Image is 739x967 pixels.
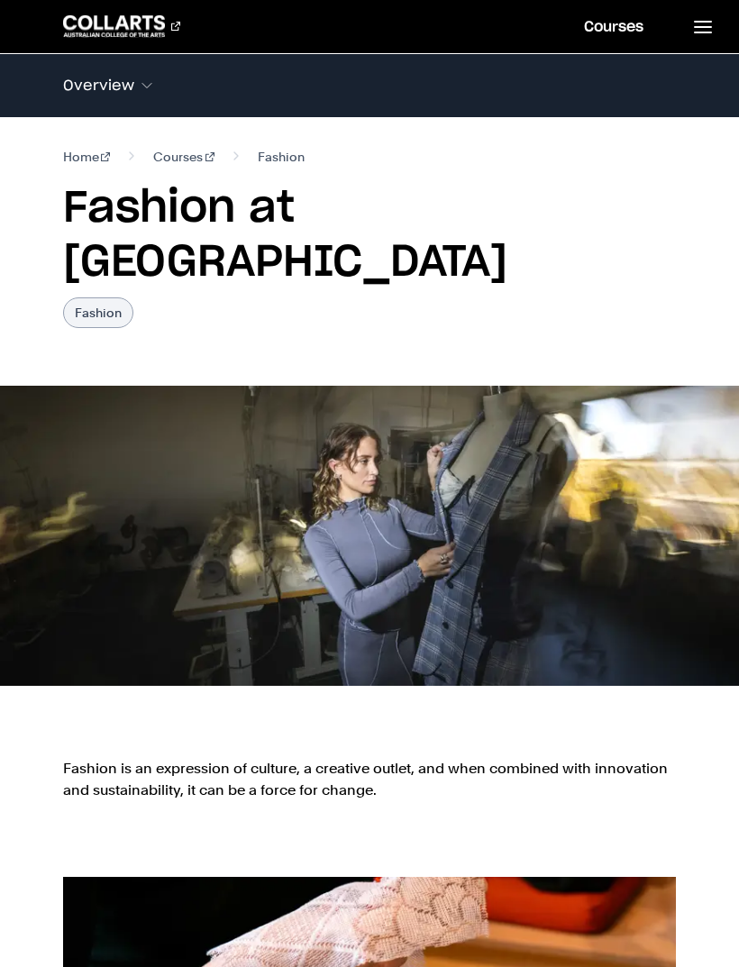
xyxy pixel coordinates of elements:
[63,758,677,801] p: Fashion is an expression of culture, a creative outlet, and when combined with innovation and sus...
[153,146,214,168] a: Courses
[258,146,305,168] span: Fashion
[63,15,180,37] div: Go to homepage
[63,182,677,290] h1: Fashion at [GEOGRAPHIC_DATA]
[63,67,677,105] button: Overview
[63,146,111,168] a: Home
[63,78,134,94] span: Overview
[63,297,133,328] p: Fashion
